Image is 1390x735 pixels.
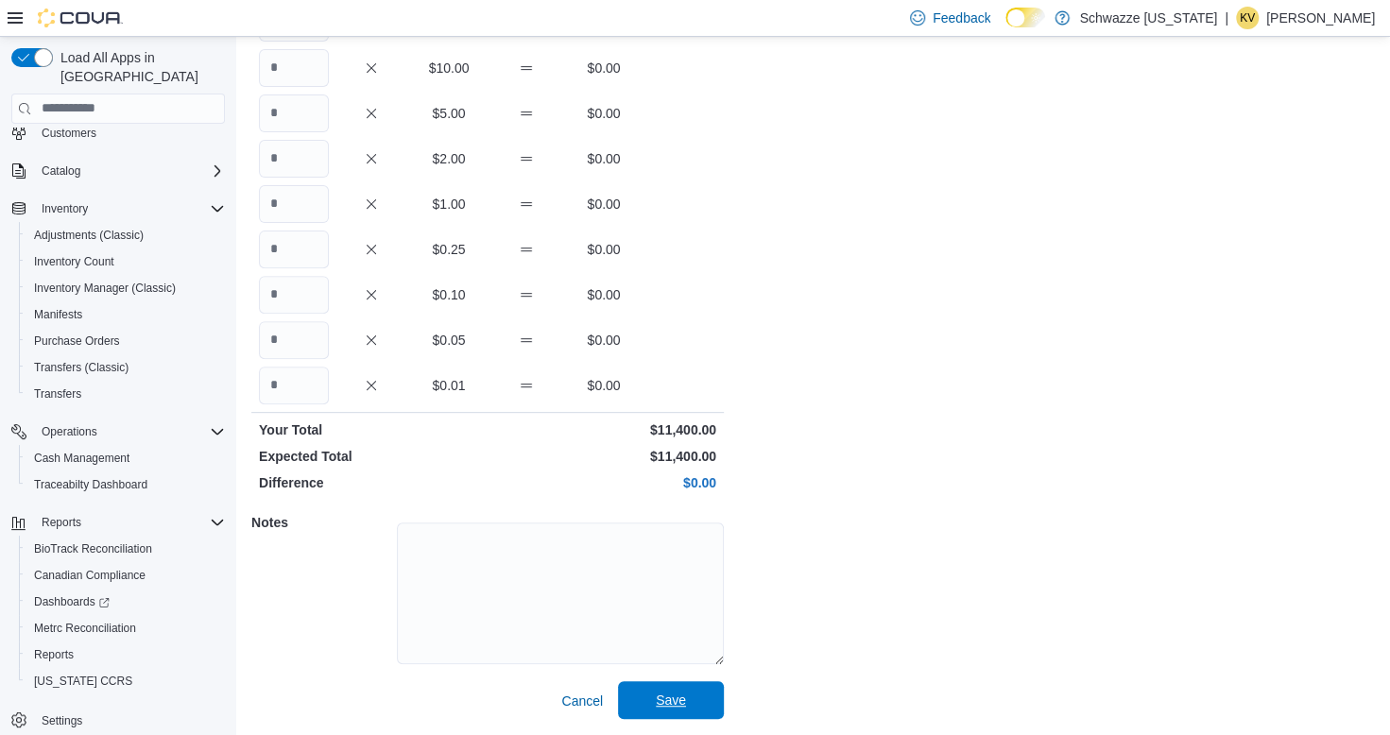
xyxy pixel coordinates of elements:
input: Quantity [259,94,329,132]
button: Operations [34,420,105,443]
button: Transfers (Classic) [19,354,232,381]
span: Load All Apps in [GEOGRAPHIC_DATA] [53,48,225,86]
a: Purchase Orders [26,330,128,352]
p: $11,400.00 [491,420,716,439]
a: Dashboards [26,590,117,613]
button: Operations [4,419,232,445]
span: Traceabilty Dashboard [26,473,225,496]
button: BioTrack Reconciliation [19,536,232,562]
a: [US_STATE] CCRS [26,670,140,692]
a: Inventory Manager (Classic) [26,277,183,299]
span: Traceabilty Dashboard [34,477,147,492]
button: Transfers [19,381,232,407]
span: Inventory Count [26,250,225,273]
span: Adjustments (Classic) [26,224,225,247]
img: Cova [38,9,123,27]
button: Manifests [19,301,232,328]
button: Cash Management [19,445,232,471]
span: Operations [34,420,225,443]
p: $0.00 [569,331,639,350]
input: Quantity [259,185,329,223]
p: $0.00 [569,376,639,395]
span: Metrc Reconciliation [34,621,136,636]
p: $0.00 [491,473,716,492]
a: Transfers (Classic) [26,356,136,379]
span: Canadian Compliance [26,564,225,587]
p: $5.00 [414,104,484,123]
span: Manifests [34,307,82,322]
input: Quantity [259,321,329,359]
button: Settings [4,706,232,733]
a: Customers [34,122,104,145]
input: Dark Mode [1005,8,1045,27]
button: Inventory [4,196,232,222]
span: Inventory Count [34,254,114,269]
span: Dashboards [26,590,225,613]
span: Washington CCRS [26,670,225,692]
span: Transfers [26,383,225,405]
span: Manifests [26,303,225,326]
span: Metrc Reconciliation [26,617,225,640]
span: Feedback [933,9,990,27]
a: Manifests [26,303,90,326]
span: Settings [34,708,225,731]
span: Cash Management [26,447,225,470]
button: [US_STATE] CCRS [19,668,232,694]
p: $0.00 [569,104,639,123]
span: Save [656,691,686,709]
span: Purchase Orders [26,330,225,352]
p: | [1225,7,1228,29]
span: Transfers (Classic) [34,360,129,375]
p: $11,400.00 [491,447,716,466]
p: $1.00 [414,195,484,214]
a: Transfers [26,383,89,405]
a: Settings [34,709,90,732]
input: Quantity [259,367,329,404]
a: BioTrack Reconciliation [26,538,160,560]
span: BioTrack Reconciliation [34,541,152,556]
button: Inventory [34,197,95,220]
span: Transfers (Classic) [26,356,225,379]
span: Reports [42,515,81,530]
p: $0.25 [414,240,484,259]
span: Inventory Manager (Classic) [34,281,176,296]
p: Your Total [259,420,484,439]
span: Operations [42,424,97,439]
p: Expected Total [259,447,484,466]
a: Inventory Count [26,250,122,273]
span: Canadian Compliance [34,568,146,583]
button: Inventory Count [19,248,232,275]
p: $0.00 [569,285,639,304]
button: Purchase Orders [19,328,232,354]
button: Canadian Compliance [19,562,232,589]
span: Purchase Orders [34,333,120,349]
span: Adjustments (Classic) [34,228,144,243]
input: Quantity [259,231,329,268]
button: Reports [19,641,232,668]
span: Dark Mode [1005,27,1006,28]
input: Quantity [259,49,329,87]
span: Inventory Manager (Classic) [26,277,225,299]
span: Cash Management [34,451,129,466]
p: $0.00 [569,195,639,214]
button: Reports [4,509,232,536]
button: Metrc Reconciliation [19,615,232,641]
p: $0.01 [414,376,484,395]
span: KV [1240,7,1255,29]
span: Customers [42,126,96,141]
span: Settings [42,713,82,728]
p: $10.00 [414,59,484,77]
p: $0.00 [569,149,639,168]
p: $0.00 [569,240,639,259]
span: Reports [34,647,74,662]
button: Inventory Manager (Classic) [19,275,232,301]
button: Catalog [4,158,232,184]
p: Difference [259,473,484,492]
span: BioTrack Reconciliation [26,538,225,560]
p: Schwazze [US_STATE] [1079,7,1217,29]
div: Kristine Valdez [1236,7,1259,29]
a: Dashboards [19,589,232,615]
p: $2.00 [414,149,484,168]
p: $0.10 [414,285,484,304]
button: Traceabilty Dashboard [19,471,232,498]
